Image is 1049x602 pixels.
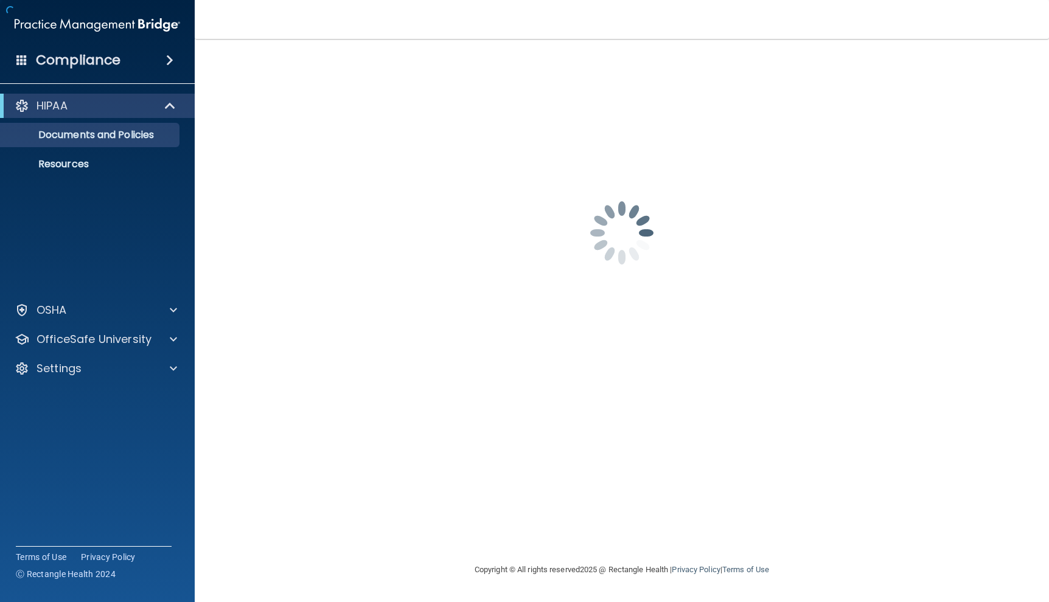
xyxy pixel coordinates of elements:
a: HIPAA [15,99,176,113]
p: HIPAA [37,99,68,113]
p: Resources [8,158,174,170]
a: OfficeSafe University [15,332,177,347]
a: Terms of Use [722,565,769,574]
p: OfficeSafe University [37,332,152,347]
div: Copyright © All rights reserved 2025 @ Rectangle Health | | [400,550,844,589]
p: Documents and Policies [8,129,174,141]
a: Terms of Use [16,551,66,563]
iframe: Drift Widget Chat Controller [838,516,1034,564]
a: OSHA [15,303,177,317]
p: OSHA [37,303,67,317]
img: PMB logo [15,13,180,37]
h4: Compliance [36,52,120,69]
a: Settings [15,361,177,376]
p: Settings [37,361,82,376]
span: Ⓒ Rectangle Health 2024 [16,568,116,580]
a: Privacy Policy [81,551,136,563]
img: spinner.e123f6fc.gif [561,172,683,294]
a: Privacy Policy [672,565,720,574]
